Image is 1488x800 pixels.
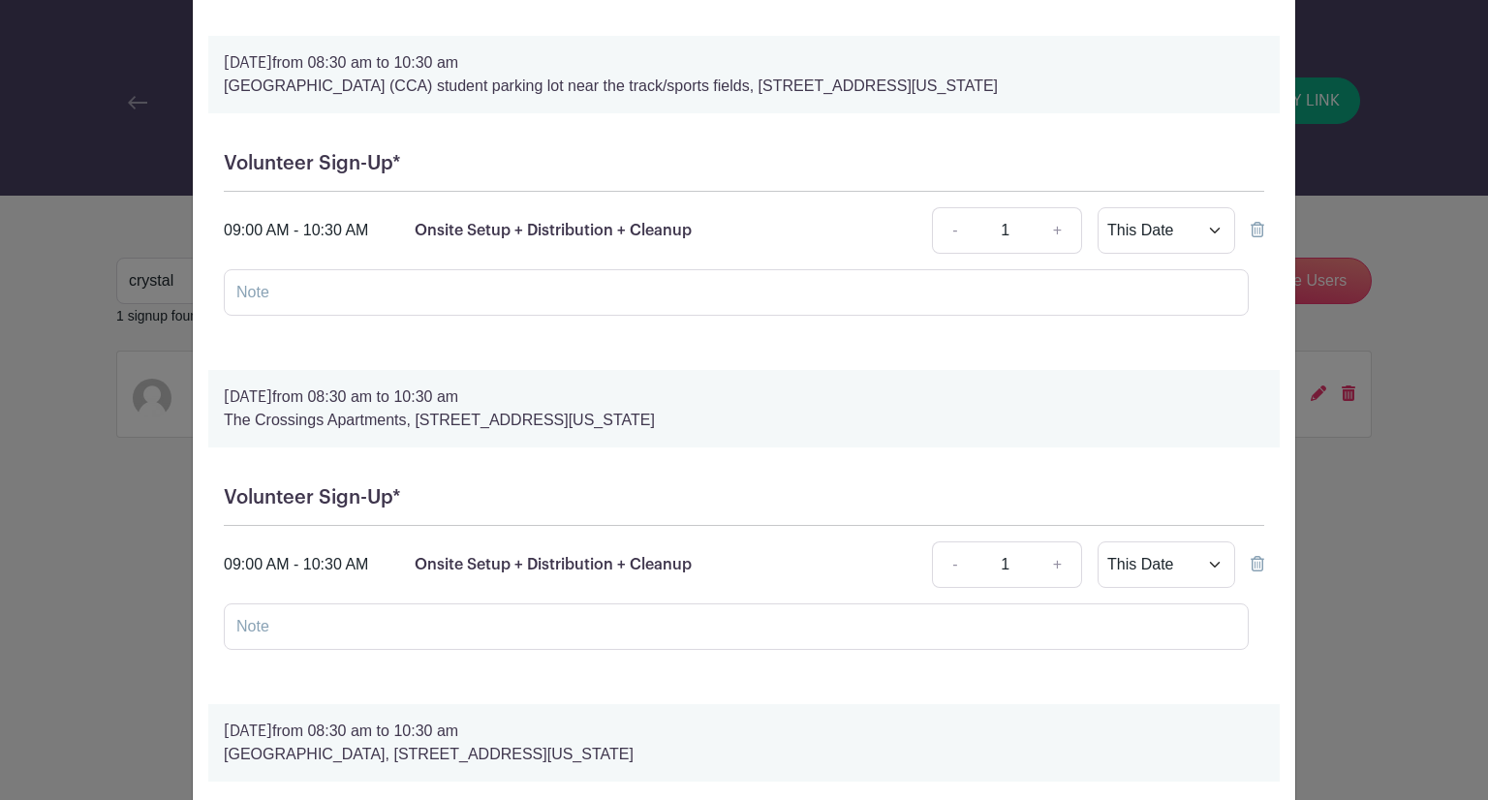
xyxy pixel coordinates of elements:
a: + [1034,207,1082,254]
a: + [1034,541,1082,588]
input: Note [224,603,1249,650]
div: 09:00 AM - 10:30 AM [224,219,368,242]
h5: Volunteer Sign-Up* [224,486,1264,509]
p: Onsite Setup + Distribution + Cleanup [415,219,692,242]
strong: [DATE] [224,389,272,405]
input: Note [224,269,1249,316]
p: The Crossings Apartments, [STREET_ADDRESS][US_STATE] [224,409,1264,432]
h5: Volunteer Sign-Up* [224,152,1264,175]
p: [GEOGRAPHIC_DATA], [STREET_ADDRESS][US_STATE] [224,743,1264,766]
strong: [DATE] [224,723,272,739]
a: - [932,207,976,254]
p: [GEOGRAPHIC_DATA] (CCA) student parking lot near the track/sports fields, [STREET_ADDRESS][US_STATE] [224,75,1264,98]
p: from 08:30 am to 10:30 am [224,385,1264,409]
p: from 08:30 am to 10:30 am [224,51,1264,75]
strong: [DATE] [224,55,272,71]
p: from 08:30 am to 10:30 am [224,720,1264,743]
a: - [932,541,976,588]
div: 09:00 AM - 10:30 AM [224,553,368,576]
p: Onsite Setup + Distribution + Cleanup [415,553,692,576]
